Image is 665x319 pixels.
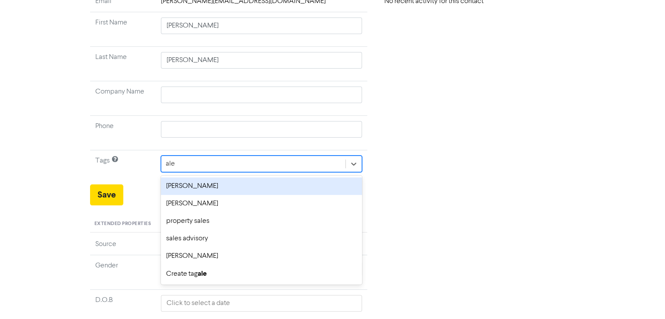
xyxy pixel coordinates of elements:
[161,195,362,212] div: [PERSON_NAME]
[90,216,368,232] div: Extended Properties
[556,225,665,319] iframe: Chat Widget
[156,239,368,255] td: MANUAL
[90,116,156,150] td: Phone
[166,270,207,277] span: Create tag
[90,12,156,47] td: First Name
[90,239,156,255] td: Source
[161,230,362,247] div: sales advisory
[198,269,207,278] b: ale
[90,81,156,116] td: Company Name
[161,295,362,312] input: Click to select a date
[161,212,362,230] div: property sales
[90,47,156,81] td: Last Name
[90,150,156,185] td: Tags
[90,184,123,205] button: Save
[161,177,362,195] div: [PERSON_NAME]
[90,255,156,289] td: Gender
[161,247,362,265] div: [PERSON_NAME]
